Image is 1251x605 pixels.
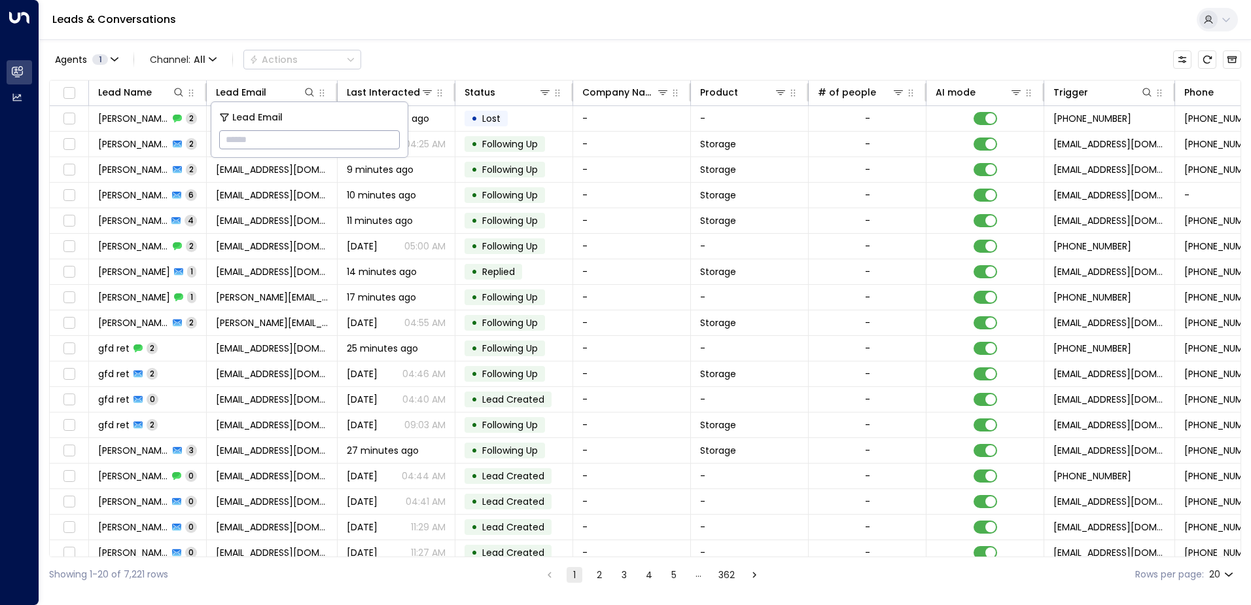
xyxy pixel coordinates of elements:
[98,367,130,380] span: gfd ret
[471,363,478,385] div: •
[61,443,77,459] span: Toggle select row
[61,264,77,280] span: Toggle select row
[691,567,707,583] div: …
[55,55,87,64] span: Agents
[482,240,538,253] span: Following Up
[147,368,158,379] span: 2
[573,132,691,156] td: -
[691,285,809,310] td: -
[573,285,691,310] td: -
[347,469,378,483] span: Aug 08, 2025
[573,540,691,565] td: -
[700,367,736,380] span: Storage
[98,546,168,559] span: Mary Jane
[347,316,378,329] span: Yesterday
[1053,163,1165,176] span: leads@space-station.co.uk
[98,418,130,431] span: gfd ret
[216,189,328,202] span: emma@outlook.com
[186,240,197,251] span: 2
[573,106,691,131] td: -
[482,265,515,278] span: Replied
[691,106,809,131] td: -
[411,521,446,534] p: 11:29 AM
[541,566,763,583] nav: pagination navigation
[98,265,170,278] span: Sara Howe
[147,419,158,430] span: 2
[582,84,669,100] div: Company Name
[700,418,736,431] span: Storage
[1053,521,1165,534] span: leads@space-station.co.uk
[347,265,417,278] span: 14 minutes ago
[482,367,538,380] span: Following Up
[216,316,328,329] span: charmaine.wattley@gmail.com
[573,489,691,514] td: -
[1053,291,1131,304] span: +447787124723
[691,336,809,361] td: -
[1053,444,1165,457] span: leads@space-station.co.uk
[98,495,168,508] span: Mary Jane
[482,137,538,151] span: Following Up
[402,393,446,406] p: 04:40 AM
[482,546,544,559] span: Lead Created
[1053,316,1165,329] span: leads@space-station.co.uk
[61,289,77,306] span: Toggle select row
[186,113,197,124] span: 2
[471,286,478,308] div: •
[1053,112,1131,125] span: +447950948916
[61,162,77,178] span: Toggle select row
[747,567,762,583] button: Go to next page
[691,464,809,488] td: -
[573,387,691,412] td: -
[404,418,446,431] p: 09:03 AM
[216,291,328,304] span: charmaine.wattley@gmail.com
[92,54,108,65] span: 1
[185,215,197,226] span: 4
[666,567,682,583] button: Go to page 5
[482,444,538,457] span: Following Up
[573,259,691,284] td: -
[347,418,378,431] span: Aug 05, 2025
[98,521,168,534] span: Mary Jane
[471,261,478,283] div: •
[347,367,378,380] span: Yesterday
[691,387,809,412] td: -
[49,50,123,69] button: Agents1
[98,240,169,253] span: Wenuela Noronha
[98,84,185,100] div: Lead Name
[61,85,77,101] span: Toggle select all
[347,444,419,457] span: 27 minutes ago
[573,234,691,259] td: -
[471,439,478,462] div: •
[1184,84,1214,100] div: Phone
[61,519,77,536] span: Toggle select row
[61,494,77,510] span: Toggle select row
[98,84,152,100] div: Lead Name
[865,367,870,380] div: -
[147,394,158,405] span: 0
[573,515,691,540] td: -
[243,50,361,69] button: Actions
[591,567,607,583] button: Go to page 2
[465,84,495,100] div: Status
[616,567,632,583] button: Go to page 3
[216,342,328,355] span: abcxyz@hotmail.com
[471,133,478,155] div: •
[700,84,738,100] div: Product
[573,183,691,208] td: -
[61,111,77,127] span: Toggle select row
[216,546,328,559] span: Maryjane221@outlook.com
[98,393,130,406] span: gfd ret
[700,214,736,227] span: Storage
[61,468,77,485] span: Toggle select row
[61,187,77,204] span: Toggle select row
[347,342,418,355] span: 25 minutes ago
[865,240,870,253] div: -
[347,240,378,253] span: Aug 07, 2025
[185,521,197,532] span: 0
[865,393,870,406] div: -
[347,189,416,202] span: 10 minutes ago
[700,265,736,278] span: Storage
[404,137,446,151] p: 04:25 AM
[700,137,736,151] span: Storage
[482,291,538,304] span: Following Up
